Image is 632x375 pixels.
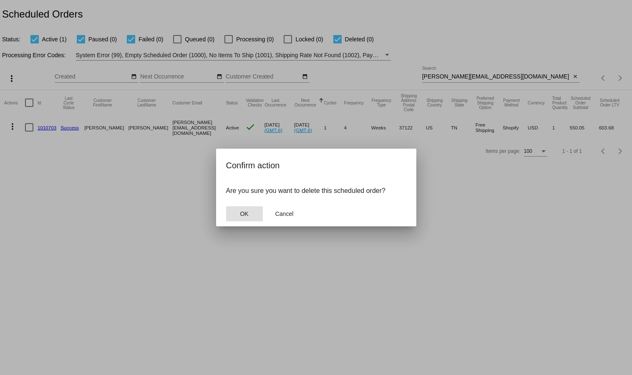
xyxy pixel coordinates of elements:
span: OK [240,210,248,217]
span: Cancel [275,210,294,217]
p: Are you sure you want to delete this scheduled order? [226,187,406,195]
h2: Confirm action [226,159,406,172]
button: Close dialog [266,206,303,221]
button: Close dialog [226,206,263,221]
